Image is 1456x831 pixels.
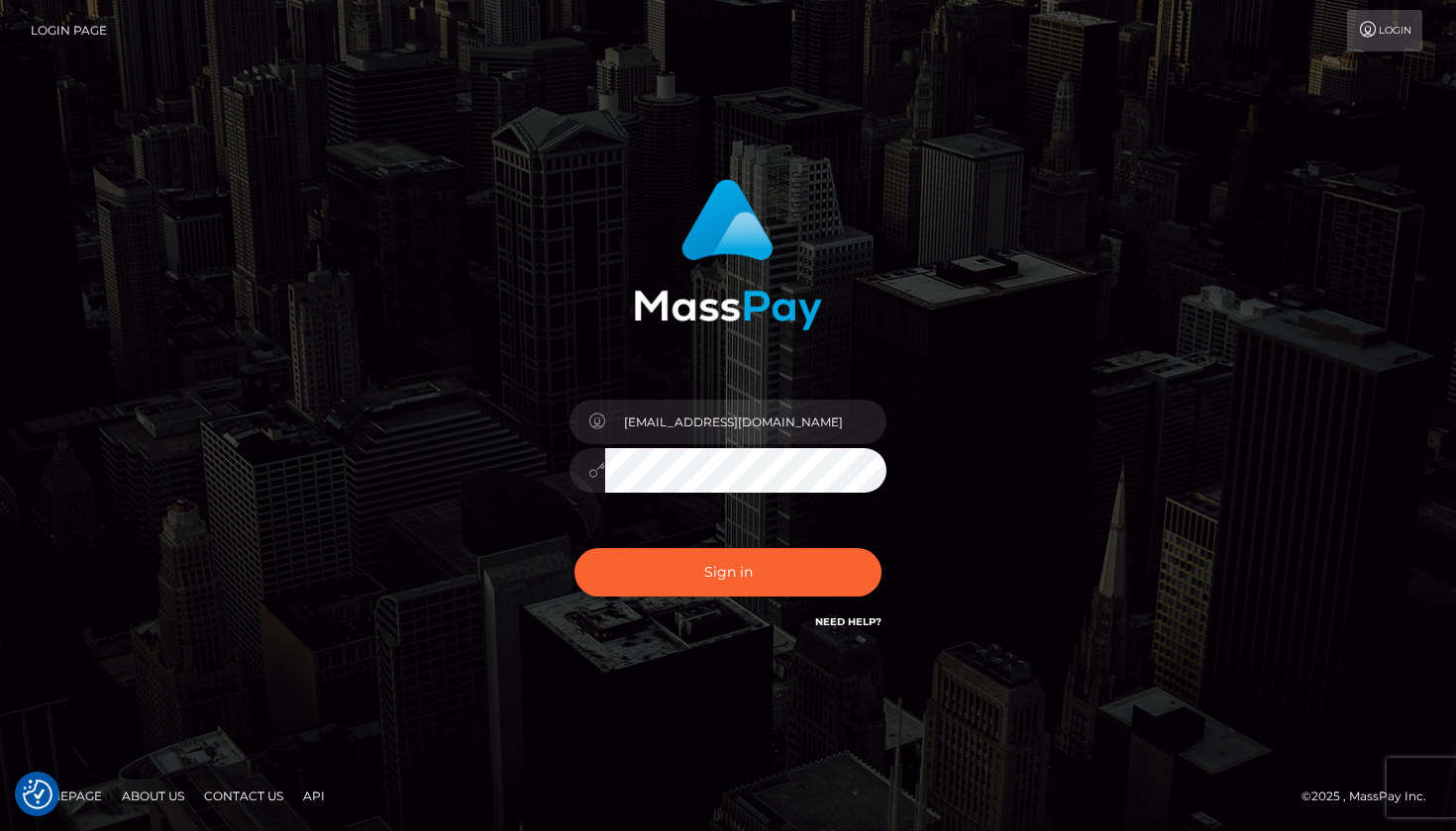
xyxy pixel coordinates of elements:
input: Username... [605,400,886,444]
div: © 2025 , MassPay Inc. [1301,785,1441,807]
img: Revisit consent button [23,780,52,809]
a: API [295,781,333,811]
button: Sign in [574,548,882,597]
a: Homepage [22,781,110,811]
button: Consent Preferences [23,780,52,809]
a: About Us [114,781,192,811]
a: Contact Us [196,781,291,811]
a: Login [1347,10,1422,51]
a: Login Page [31,10,107,51]
a: Need Help? [815,615,882,628]
img: MassPay Login [634,179,822,330]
